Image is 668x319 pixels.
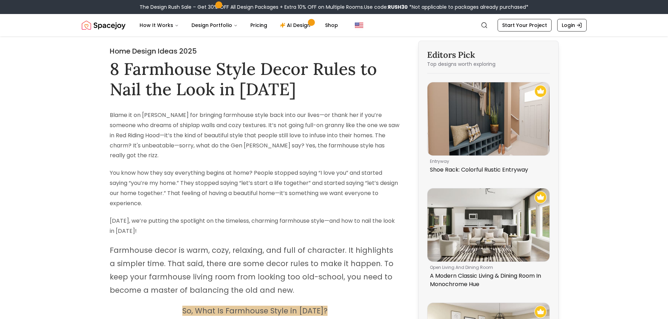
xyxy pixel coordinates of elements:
[245,18,273,32] a: Pricing
[182,306,328,316] span: So, What Is Farmhouse Style in [DATE]?
[110,46,400,56] h2: Home Design Ideas 2025
[430,159,544,164] p: entryway
[388,4,408,11] b: RUSH30
[427,82,550,177] a: Shoe Rack: Colorful Rustic EntrywayRecommended Spacejoy Design - Shoe Rack: Colorful Rustic Entry...
[534,191,547,203] img: Recommended Spacejoy Design - A Modern Classic Living & Dining Room In Monochrome Hue
[110,59,400,99] h1: 8 Farmhouse Style Decor Rules to Nail the Look in [DATE]
[186,18,243,32] button: Design Portfolio
[430,265,544,270] p: open living and dining room
[427,188,549,262] img: A Modern Classic Living & Dining Room In Monochrome Hue
[557,19,587,32] a: Login
[408,4,528,11] span: *Not applicable to packages already purchased*
[82,14,587,36] nav: Global
[430,166,544,174] p: Shoe Rack: Colorful Rustic Entryway
[319,18,344,32] a: Shop
[134,18,344,32] nav: Main
[430,272,544,289] p: A Modern Classic Living & Dining Room In Monochrome Hue
[134,18,184,32] button: How It Works
[427,188,550,291] a: A Modern Classic Living & Dining Room In Monochrome Hue Recommended Spacejoy Design - A Modern Cl...
[140,4,528,11] div: The Design Rush Sale – Get 30% OFF All Design Packages + Extra 10% OFF on Multiple Rooms.
[364,4,408,11] span: Use code:
[534,306,547,318] img: Recommended Spacejoy Design - Urban Farmhouse: Living Room Design
[110,216,400,236] p: [DATE], we’re putting the spotlight on the timeless, charming farmhouse style—and how to nail the...
[498,19,552,32] a: Start Your Project
[110,168,400,208] p: You know how they say everything begins at home? People stopped saying “I love you” and started s...
[274,18,318,32] a: AI Design
[427,61,550,68] p: Top designs worth exploring
[427,49,550,61] h3: Editors Pick
[427,82,549,155] img: Shoe Rack: Colorful Rustic Entryway
[110,110,400,161] p: Blame it on [PERSON_NAME] for bringing farmhouse style back into our lives—or thank her if you’re...
[82,18,126,32] img: Spacejoy Logo
[82,18,126,32] a: Spacejoy
[110,245,393,295] span: Farmhouse decor is warm, cozy, relaxing, and full of character. It highlights a simpler time. Tha...
[534,85,547,97] img: Recommended Spacejoy Design - Shoe Rack: Colorful Rustic Entryway
[355,21,363,29] img: United States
